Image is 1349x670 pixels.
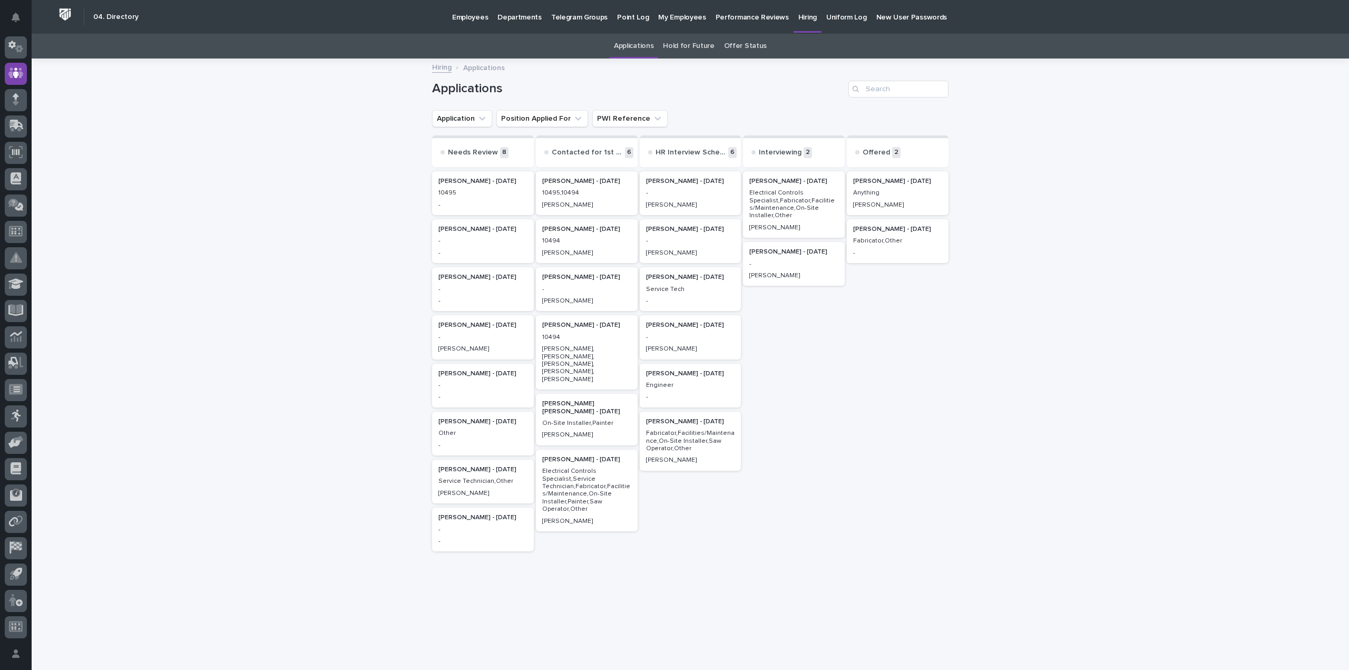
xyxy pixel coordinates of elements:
[536,219,638,263] a: [PERSON_NAME] - [DATE]10494[PERSON_NAME]
[646,430,735,452] p: Fabricator,Facilities/Maintenance,On-Site Installer,Saw Operator,Other
[542,322,631,329] p: [PERSON_NAME] - [DATE]
[500,147,509,158] p: 8
[749,189,838,220] p: Electrical Controls Specialist,Fabricator,Facilities/Maintenance,On-Site Installer,Other
[625,147,633,158] p: 6
[542,237,631,245] p: 10494
[496,110,588,127] button: Position Applied For
[749,178,838,185] p: [PERSON_NAME] - [DATE]
[542,201,631,209] p: [PERSON_NAME]
[743,242,845,286] a: [PERSON_NAME] - [DATE]-[PERSON_NAME]
[55,5,75,24] img: Workspace Logo
[542,249,631,257] p: [PERSON_NAME]
[93,13,139,22] h2: 04. Directory
[438,538,527,545] p: -
[438,490,527,497] p: [PERSON_NAME]
[542,178,631,185] p: [PERSON_NAME] - [DATE]
[542,189,631,197] p: 10495,10494
[438,274,527,281] p: [PERSON_NAME] - [DATE]
[646,345,735,353] p: [PERSON_NAME]
[432,364,534,407] a: [PERSON_NAME] - [DATE]--
[432,219,534,263] a: [PERSON_NAME] - [DATE]--
[438,466,527,473] p: [PERSON_NAME] - [DATE]
[853,226,942,233] p: [PERSON_NAME] - [DATE]
[743,171,845,238] div: [PERSON_NAME] - [DATE]Electrical Controls Specialist,Fabricator,Facilities/Maintenance,On-Site In...
[542,334,631,341] p: 10494
[749,224,838,231] p: [PERSON_NAME]
[438,382,527,389] p: -
[432,110,492,127] button: Application
[646,201,735,209] p: [PERSON_NAME]
[847,171,949,215] div: [PERSON_NAME] - [DATE]Anything[PERSON_NAME]
[438,345,527,353] p: [PERSON_NAME]
[438,178,527,185] p: [PERSON_NAME] - [DATE]
[552,148,623,157] p: Contacted for 1st Interview
[646,334,735,341] p: -
[438,526,527,533] p: -
[438,370,527,377] p: [PERSON_NAME] - [DATE]
[646,249,735,257] p: [PERSON_NAME]
[432,61,452,73] a: Hiring
[448,148,498,157] p: Needs Review
[646,297,735,305] p: -
[724,34,767,59] a: Offer Status
[438,442,527,449] p: -
[542,400,631,415] p: [PERSON_NAME] [PERSON_NAME] - [DATE]
[432,171,534,215] a: [PERSON_NAME] - [DATE]10495-
[853,237,942,245] p: Fabricator,Other
[432,81,844,96] h1: Applications
[536,315,638,390] a: [PERSON_NAME] - [DATE]10494[PERSON_NAME], [PERSON_NAME], [PERSON_NAME], [PERSON_NAME], [PERSON_NAME]
[13,13,27,30] div: Notifications
[432,508,534,551] a: [PERSON_NAME] - [DATE]--
[542,518,631,525] p: [PERSON_NAME]
[432,460,534,503] a: [PERSON_NAME] - [DATE]Service Technician,Other[PERSON_NAME]
[640,364,741,407] a: [PERSON_NAME] - [DATE]Engineer-
[646,418,735,425] p: [PERSON_NAME] - [DATE]
[438,322,527,329] p: [PERSON_NAME] - [DATE]
[749,248,838,256] p: [PERSON_NAME] - [DATE]
[614,34,653,59] a: Applications
[656,148,727,157] p: HR Interview Scheduled / Complete
[542,297,631,305] p: [PERSON_NAME]
[5,6,27,28] button: Notifications
[438,237,527,245] p: -
[542,456,631,463] p: [PERSON_NAME] - [DATE]
[432,315,534,359] div: [PERSON_NAME] - [DATE]-[PERSON_NAME]
[640,171,741,215] div: [PERSON_NAME] - [DATE]-[PERSON_NAME]
[853,201,942,209] p: [PERSON_NAME]
[640,315,741,359] a: [PERSON_NAME] - [DATE]-[PERSON_NAME]
[646,382,735,389] p: Engineer
[646,274,735,281] p: [PERSON_NAME] - [DATE]
[542,468,631,513] p: Electrical Controls Specialist,Service Technician,Fabricator,Facilities/Maintenance,On-Site Insta...
[438,393,527,401] p: -
[536,267,638,311] a: [PERSON_NAME] - [DATE]-[PERSON_NAME]
[438,514,527,521] p: [PERSON_NAME] - [DATE]
[438,249,527,257] p: -
[663,34,714,59] a: Hold for Future
[536,394,638,445] a: [PERSON_NAME] [PERSON_NAME] - [DATE]On-Site Installer,Painter[PERSON_NAME]
[592,110,668,127] button: PWI Reference
[432,412,534,455] a: [PERSON_NAME] - [DATE]Other-
[536,450,638,531] div: [PERSON_NAME] - [DATE]Electrical Controls Specialist,Service Technician,Fabricator,Facilities/Mai...
[646,393,735,401] p: -
[863,148,890,157] p: Offered
[847,219,949,263] a: [PERSON_NAME] - [DATE]Fabricator,Other-
[848,81,949,98] div: Search
[542,286,631,293] p: -
[646,322,735,329] p: [PERSON_NAME] - [DATE]
[438,226,527,233] p: [PERSON_NAME] - [DATE]
[646,286,735,293] p: Service Tech
[804,147,812,158] p: 2
[853,178,942,185] p: [PERSON_NAME] - [DATE]
[640,219,741,263] div: [PERSON_NAME] - [DATE]-[PERSON_NAME]
[438,478,527,485] p: Service Technician,Other
[432,267,534,311] a: [PERSON_NAME] - [DATE]--
[646,178,735,185] p: [PERSON_NAME] - [DATE]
